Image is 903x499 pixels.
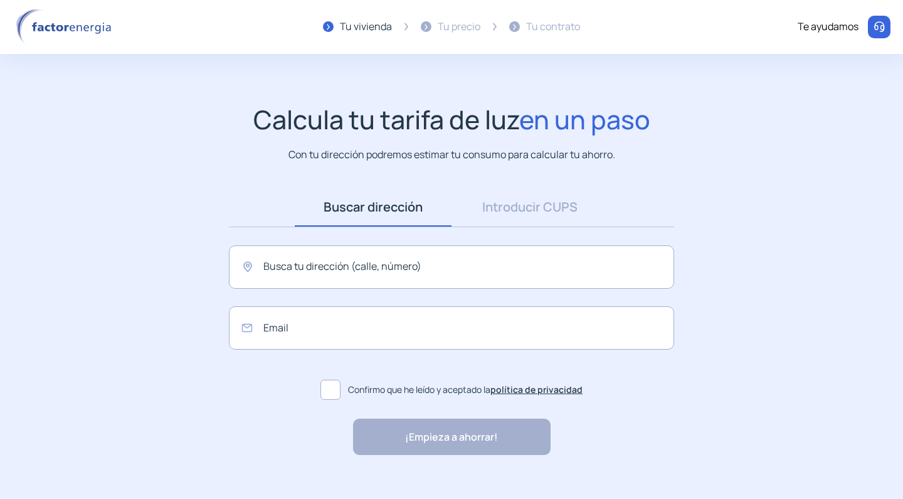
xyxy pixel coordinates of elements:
a: política de privacidad [490,384,583,395]
a: Introducir CUPS [451,188,608,227]
div: Tu precio [438,19,480,35]
a: Buscar dirección [295,188,451,227]
div: Te ayudamos [798,19,858,35]
p: Con tu dirección podremos estimar tu consumo para calcular tu ahorro. [288,147,615,163]
h1: Calcula tu tarifa de luz [253,104,650,135]
div: Tu vivienda [340,19,392,35]
span: en un paso [519,102,650,137]
span: Confirmo que he leído y aceptado la [348,383,583,397]
img: llamar [873,21,885,33]
div: Tu contrato [526,19,580,35]
img: logo factor [13,9,119,45]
